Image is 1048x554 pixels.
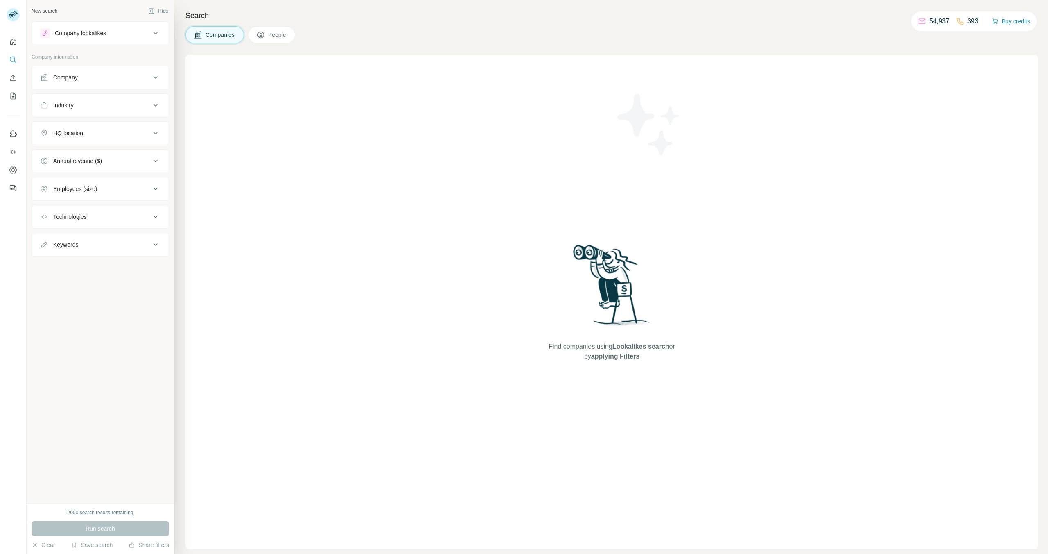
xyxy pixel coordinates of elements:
[32,53,169,61] p: Company information
[53,73,78,82] div: Company
[32,123,169,143] button: HQ location
[7,163,20,177] button: Dashboard
[32,207,169,227] button: Technologies
[612,88,686,161] img: Surfe Illustration - Stars
[53,129,83,137] div: HQ location
[142,5,174,17] button: Hide
[7,34,20,49] button: Quick start
[7,127,20,141] button: Use Surfe on LinkedIn
[53,241,78,249] div: Keywords
[7,181,20,195] button: Feedback
[68,509,133,516] div: 2000 search results remaining
[32,7,57,15] div: New search
[7,70,20,85] button: Enrich CSV
[992,16,1030,27] button: Buy credits
[591,353,639,360] span: applying Filters
[129,541,169,549] button: Share filters
[569,243,655,334] img: Surfe Illustration - Woman searching with binoculars
[53,213,87,221] div: Technologies
[32,23,169,43] button: Company lookalikes
[7,145,20,159] button: Use Surfe API
[32,68,169,87] button: Company
[7,89,20,103] button: My lists
[32,179,169,199] button: Employees (size)
[53,101,74,109] div: Industry
[32,151,169,171] button: Annual revenue ($)
[929,16,949,26] p: 54,937
[967,16,978,26] p: 393
[32,235,169,254] button: Keywords
[55,29,106,37] div: Company lookalikes
[53,157,102,165] div: Annual revenue ($)
[71,541,113,549] button: Save search
[53,185,97,193] div: Employees (size)
[185,10,1038,21] h4: Search
[268,31,287,39] span: People
[612,343,669,350] span: Lookalikes search
[7,52,20,67] button: Search
[32,541,55,549] button: Clear
[206,31,235,39] span: Companies
[32,95,169,115] button: Industry
[546,342,677,361] span: Find companies using or by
